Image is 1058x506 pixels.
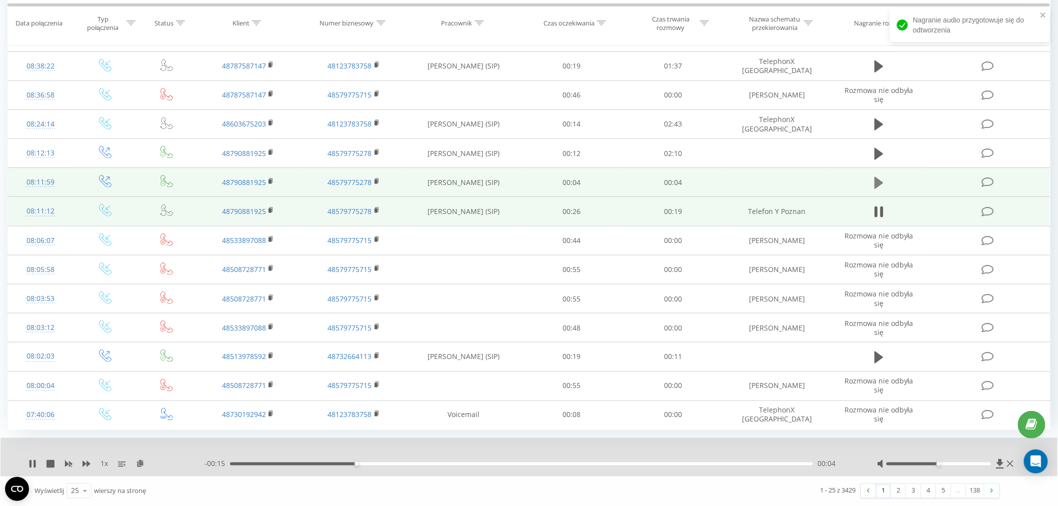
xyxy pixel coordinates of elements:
td: 02:43 [622,109,724,138]
td: [PERSON_NAME] (SIP) [406,109,520,138]
a: 48787587147 [222,90,266,99]
td: 00:19 [520,51,622,80]
div: Czas oczekiwania [543,19,594,27]
div: 08:00:04 [18,376,63,396]
a: 48123783758 [328,119,372,128]
td: TelephonX [GEOGRAPHIC_DATA] [724,51,830,80]
a: 48790881925 [222,206,266,216]
a: 48787587147 [222,61,266,70]
td: 01:37 [622,51,724,80]
div: Pracownik [441,19,472,27]
td: 00:14 [520,109,622,138]
td: 00:00 [622,80,724,109]
a: 48508728771 [222,294,266,303]
a: 48579775715 [328,90,372,99]
a: 48508728771 [222,264,266,274]
a: 48579775278 [328,206,372,216]
div: 08:03:53 [18,289,63,308]
td: [PERSON_NAME] [724,371,830,400]
td: 00:55 [520,255,622,284]
td: TelephonX [GEOGRAPHIC_DATA] [724,109,830,138]
span: 1 x [100,459,108,469]
div: 07:40:06 [18,405,63,425]
span: Rozmowa nie odbyła się [844,85,913,104]
td: [PERSON_NAME] (SIP) [406,51,520,80]
a: 48730192942 [222,410,266,419]
td: 00:19 [622,197,724,226]
td: 00:00 [622,226,724,255]
a: 1 [876,484,891,498]
td: [PERSON_NAME] [724,313,830,342]
td: 00:46 [520,80,622,109]
div: Open Intercom Messenger [1024,449,1048,473]
a: 48579775715 [328,323,372,332]
td: 00:00 [622,400,724,429]
a: 48533897088 [222,235,266,245]
td: 00:55 [520,371,622,400]
div: Accessibility label [936,462,940,466]
td: 00:55 [520,284,622,313]
td: 00:12 [520,139,622,168]
div: 08:36:58 [18,85,63,105]
span: 00:04 [818,459,836,469]
td: 00:00 [622,255,724,284]
td: 00:00 [622,371,724,400]
a: 48579775715 [328,235,372,245]
span: Rozmowa nie odbyła się [844,405,913,424]
td: 00:11 [622,342,724,371]
td: 02:10 [622,139,724,168]
a: 48533897088 [222,323,266,332]
div: Klient [232,19,249,27]
button: close [1040,11,1047,20]
div: Nagranie audio przygotowuje się do odtworzenia [890,8,1050,42]
a: 48123783758 [328,410,372,419]
span: Rozmowa nie odbyła się [844,231,913,249]
a: 5 [936,484,951,498]
a: 2 [891,484,906,498]
td: [PERSON_NAME] [724,226,830,255]
a: 48732664113 [328,352,372,361]
td: Voicemail [406,400,520,429]
div: Nazwa schematu przekierowania [748,14,801,31]
a: 48790881925 [222,148,266,158]
div: 08:12:13 [18,143,63,163]
td: [PERSON_NAME] [724,255,830,284]
div: Nagranie rozmowy [854,19,910,27]
div: 08:11:12 [18,201,63,221]
a: 48508728771 [222,381,266,390]
td: [PERSON_NAME] (SIP) [406,139,520,168]
td: [PERSON_NAME] [724,80,830,109]
td: 00:08 [520,400,622,429]
div: 08:03:12 [18,318,63,337]
div: 1 - 25 z 3429 [820,485,856,495]
div: 08:06:07 [18,231,63,250]
a: 48603675203 [222,119,266,128]
a: 48790881925 [222,177,266,187]
td: 00:00 [622,313,724,342]
span: Rozmowa nie odbyła się [844,260,913,278]
a: 48579775278 [328,177,372,187]
div: Accessibility label [354,462,358,466]
a: 48579775278 [328,148,372,158]
a: 48579775715 [328,294,372,303]
td: 00:26 [520,197,622,226]
div: 08:02:03 [18,347,63,366]
a: 48579775715 [328,381,372,390]
span: Rozmowa nie odbyła się [844,376,913,395]
td: [PERSON_NAME] (SIP) [406,197,520,226]
span: Rozmowa nie odbyła się [844,318,913,337]
a: 138 [966,484,984,498]
span: wierszy na stronę [94,486,146,495]
td: 00:44 [520,226,622,255]
div: 08:24:14 [18,114,63,134]
span: Rozmowa nie odbyła się [844,289,913,307]
span: Wyświetlij [34,486,64,495]
div: … [951,484,966,498]
a: 48513978592 [222,352,266,361]
span: - 00:15 [204,459,230,469]
button: Open CMP widget [5,477,29,501]
a: 3 [906,484,921,498]
div: 08:38:22 [18,56,63,76]
td: [PERSON_NAME] (SIP) [406,342,520,371]
td: 00:48 [520,313,622,342]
